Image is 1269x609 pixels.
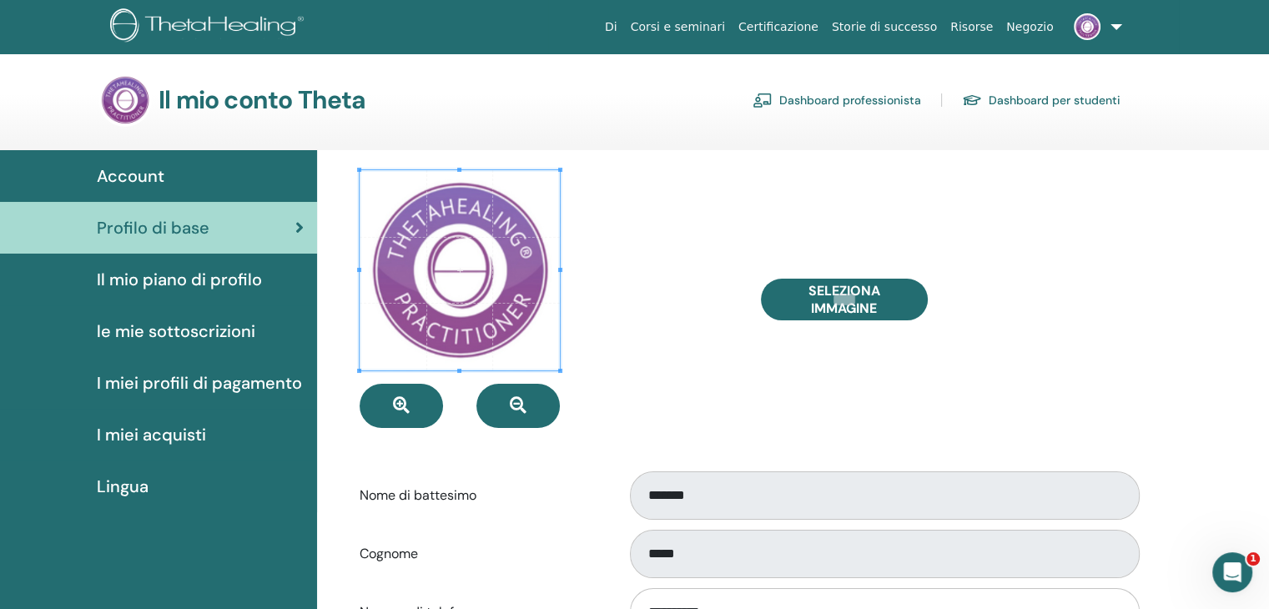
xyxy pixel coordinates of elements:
label: Nome di battesimo [347,480,614,511]
label: Cognome [347,538,614,570]
a: Certificazione [732,12,825,43]
span: I miei profili di pagamento [97,370,302,395]
a: Di [598,12,624,43]
iframe: Intercom live chat [1212,552,1252,592]
a: Storie di successo [825,12,944,43]
span: le mie sottoscrizioni [97,319,255,344]
img: logo.png [110,8,310,46]
h3: Il mio conto Theta [159,85,366,115]
span: I miei acquisti [97,422,206,447]
a: Dashboard per studenti [962,87,1120,113]
img: chalkboard-teacher.svg [753,93,773,108]
a: Risorse [944,12,1000,43]
span: Seleziona Immagine [782,282,907,317]
img: graduation-cap.svg [962,93,982,108]
span: Account [97,164,164,189]
a: Corsi e seminari [624,12,732,43]
input: Seleziona Immagine [833,294,855,305]
a: Negozio [1000,12,1060,43]
a: Dashboard professionista [753,87,921,113]
span: Il mio piano di profilo [97,267,262,292]
img: default.jpg [98,73,152,127]
img: default.jpg [1074,13,1100,40]
span: Profilo di base [97,215,209,240]
span: 1 [1246,552,1260,566]
span: Lingua [97,474,149,499]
